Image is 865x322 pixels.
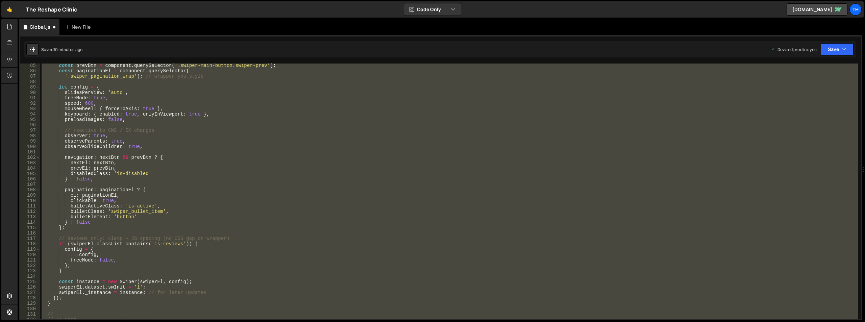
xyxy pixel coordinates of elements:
div: 99 [20,139,40,144]
div: 93 [20,106,40,112]
div: 118 [20,241,40,247]
div: 85 [20,63,40,68]
div: 120 [20,252,40,257]
div: 111 [20,203,40,209]
div: 89 [20,84,40,90]
div: 110 [20,198,40,203]
div: 122 [20,263,40,268]
div: 124 [20,274,40,279]
div: 88 [20,79,40,84]
a: 🤙 [1,1,18,18]
div: 98 [20,133,40,139]
div: 119 [20,247,40,252]
div: 117 [20,236,40,241]
div: 121 [20,257,40,263]
div: 127 [20,290,40,295]
div: 100 [20,144,40,149]
div: 113 [20,214,40,220]
div: Saved [41,47,82,52]
a: Th [849,3,862,16]
div: 96 [20,122,40,128]
div: 131 [20,312,40,317]
div: 115 [20,225,40,230]
div: 128 [20,295,40,301]
div: 114 [20,220,40,225]
div: New File [65,24,93,30]
div: Dev and prod in sync [771,47,817,52]
div: 104 [20,166,40,171]
div: 90 [20,90,40,95]
div: 116 [20,230,40,236]
div: 106 [20,176,40,182]
div: 86 [20,68,40,74]
div: 92 [20,101,40,106]
div: 105 [20,171,40,176]
a: [DOMAIN_NAME] [787,3,847,16]
div: 108 [20,187,40,193]
button: Save [821,43,854,55]
div: 126 [20,284,40,290]
button: Code Only [404,3,461,16]
div: 97 [20,128,40,133]
div: 87 [20,74,40,79]
div: 107 [20,182,40,187]
div: 130 [20,306,40,312]
div: 102 [20,155,40,160]
div: Global.js [30,24,50,30]
div: The Reshape Clinic [26,5,77,14]
div: 109 [20,193,40,198]
div: 95 [20,117,40,122]
div: 91 [20,95,40,101]
div: 10 minutes ago [53,47,82,52]
div: 129 [20,301,40,306]
div: 94 [20,112,40,117]
div: 101 [20,149,40,155]
div: 112 [20,209,40,214]
div: 103 [20,160,40,166]
div: 123 [20,268,40,274]
div: 125 [20,279,40,284]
